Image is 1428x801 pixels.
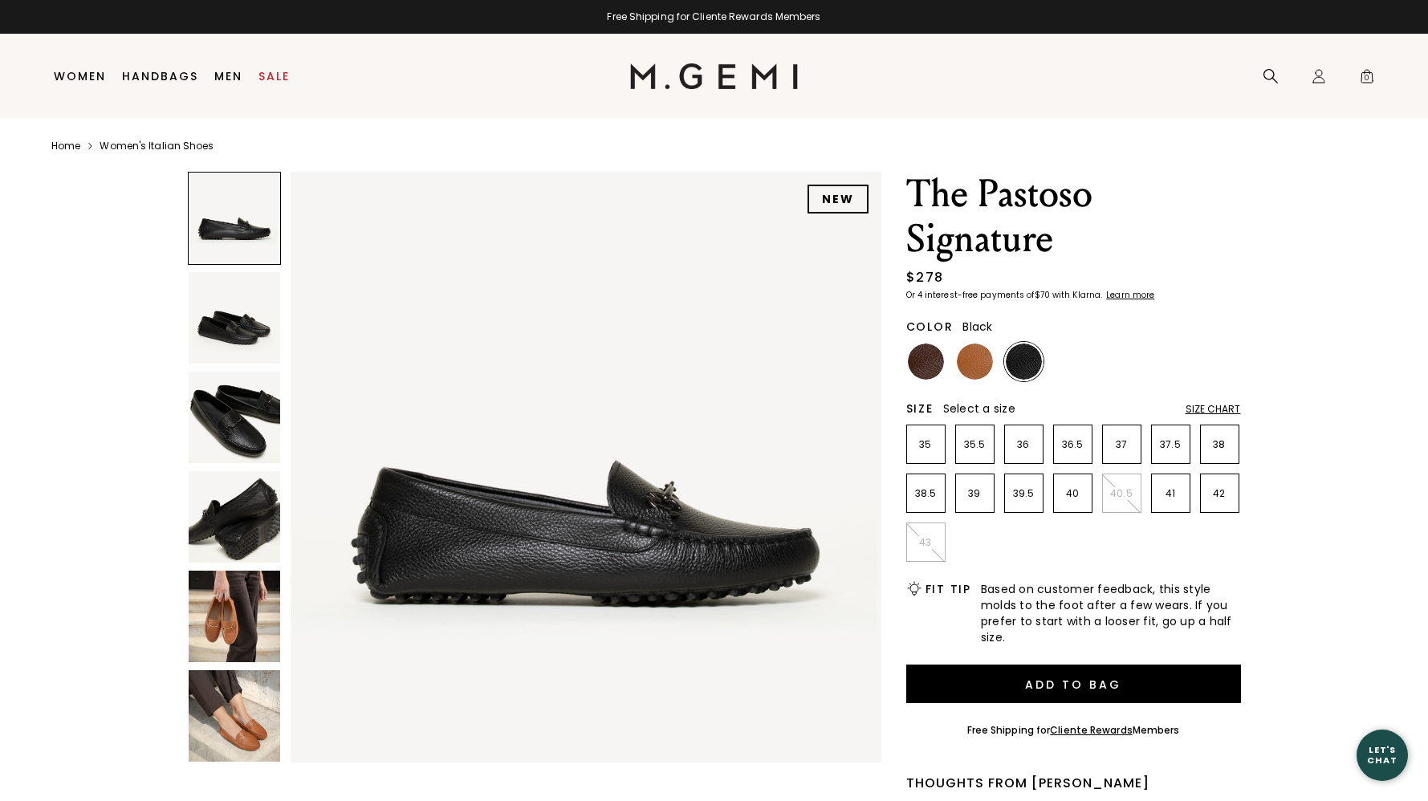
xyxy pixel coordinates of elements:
[630,63,798,89] img: M.Gemi
[189,471,280,563] img: The Pastoso Signature
[1201,487,1239,500] p: 42
[1054,438,1092,451] p: 36.5
[906,320,954,333] h2: Color
[906,774,1241,793] div: Thoughts from [PERSON_NAME]
[957,344,993,380] img: Tan
[808,185,869,213] div: NEW
[906,172,1241,262] h1: The Pastoso Signature
[1006,344,1042,380] img: Black
[1357,745,1408,765] div: Let's Chat
[1005,438,1043,451] p: 36
[189,670,280,762] img: The Pastoso Signature
[956,438,994,451] p: 35.5
[1152,438,1190,451] p: 37.5
[100,140,214,152] a: Women's Italian Shoes
[189,272,280,364] img: The Pastoso Signature
[1359,71,1375,87] span: 0
[1103,487,1141,500] p: 40.5
[1201,438,1239,451] p: 38
[54,70,106,83] a: Women
[51,140,80,152] a: Home
[1035,289,1050,301] klarna-placement-style-amount: $70
[906,289,1035,301] klarna-placement-style-body: Or 4 interest-free payments of
[906,402,934,415] h2: Size
[214,70,242,83] a: Men
[907,487,945,500] p: 38.5
[906,665,1241,703] button: Add to Bag
[962,319,992,335] span: Black
[907,536,945,549] p: 43
[956,487,994,500] p: 39
[1103,438,1141,451] p: 37
[258,70,290,83] a: Sale
[926,583,971,596] h2: Fit Tip
[1105,291,1154,300] a: Learn more
[189,571,280,662] img: The Pastoso Signature
[943,400,1015,417] span: Select a size
[122,70,198,83] a: Handbags
[907,438,945,451] p: 35
[1054,487,1092,500] p: 40
[291,172,881,762] img: The Pastoso Signature
[1005,487,1043,500] p: 39.5
[1050,723,1133,737] a: Cliente Rewards
[189,372,280,463] img: The Pastoso Signature
[906,268,944,287] div: $278
[908,344,944,380] img: Chocolate
[1052,289,1105,301] klarna-placement-style-body: with Klarna
[967,724,1180,737] div: Free Shipping for Members
[1106,289,1154,301] klarna-placement-style-cta: Learn more
[1152,487,1190,500] p: 41
[1186,403,1241,416] div: Size Chart
[981,581,1241,645] span: Based on customer feedback, this style molds to the foot after a few wears. If you prefer to star...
